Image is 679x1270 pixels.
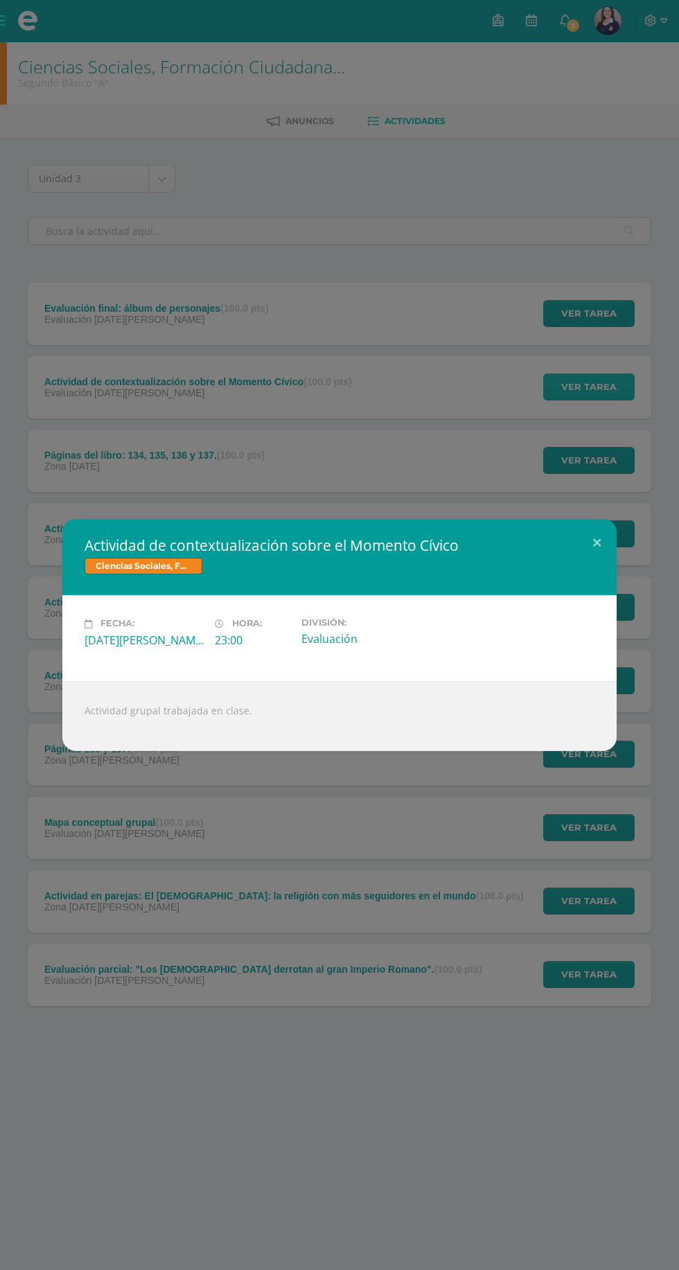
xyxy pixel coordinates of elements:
[577,519,617,566] button: Close (Esc)
[301,617,421,628] label: División:
[85,558,202,574] span: Ciencias Sociales, Formación Ciudadana e Interculturalidad
[232,619,262,629] span: Hora:
[100,619,134,629] span: Fecha:
[215,633,290,648] div: 23:00
[301,631,421,646] div: Evaluación
[85,536,594,555] h2: Actividad de contextualización sobre el Momento Cívico
[85,633,204,648] div: [DATE][PERSON_NAME]
[62,681,617,751] div: Actividad grupal trabajada en clase.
